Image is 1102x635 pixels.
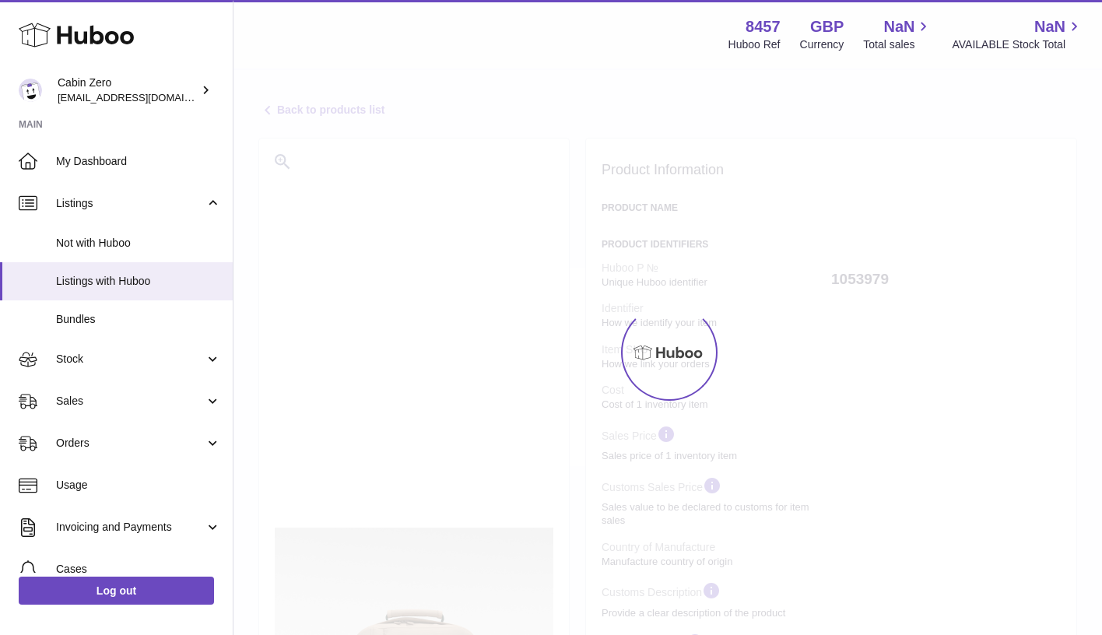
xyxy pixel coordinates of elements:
span: Bundles [56,312,221,327]
span: Cases [56,562,221,577]
a: NaN AVAILABLE Stock Total [952,16,1083,52]
strong: GBP [810,16,844,37]
span: Total sales [863,37,932,52]
span: NaN [1034,16,1065,37]
span: Usage [56,478,221,493]
span: Sales [56,394,205,409]
div: Huboo Ref [728,37,781,52]
div: Cabin Zero [58,75,198,105]
span: Listings [56,196,205,211]
span: Orders [56,436,205,451]
span: NaN [883,16,914,37]
span: Not with Huboo [56,236,221,251]
span: [EMAIL_ADDRESS][DOMAIN_NAME] [58,91,229,103]
a: Log out [19,577,214,605]
span: Stock [56,352,205,367]
span: Listings with Huboo [56,274,221,289]
a: NaN Total sales [863,16,932,52]
strong: 8457 [746,16,781,37]
div: Currency [800,37,844,52]
span: Invoicing and Payments [56,520,205,535]
span: AVAILABLE Stock Total [952,37,1083,52]
span: My Dashboard [56,154,221,169]
img: debbychu@cabinzero.com [19,79,42,102]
